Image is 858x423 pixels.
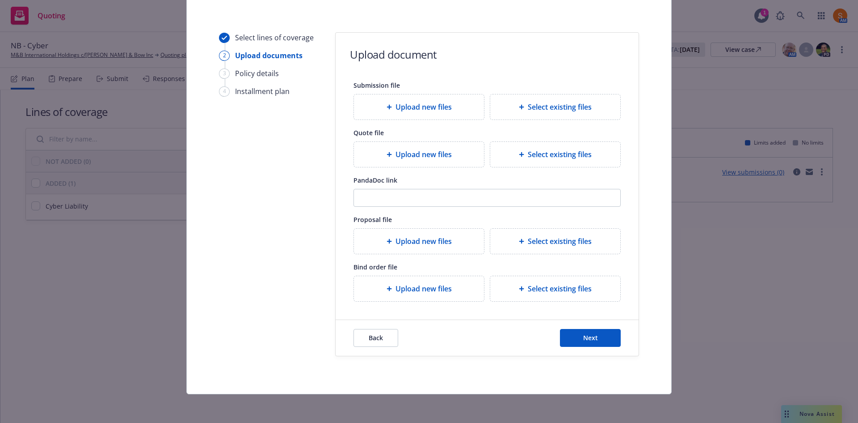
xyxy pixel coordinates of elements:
[219,68,230,79] div: 3
[395,149,452,160] span: Upload new files
[353,276,484,302] div: Upload new files
[528,236,592,247] span: Select existing files
[353,141,484,167] div: Upload new files
[528,283,592,294] span: Select existing files
[353,94,484,120] div: Upload new files
[490,276,621,302] div: Select existing files
[490,228,621,254] div: Select existing files
[490,141,621,167] div: Select existing files
[219,86,230,97] div: 4
[395,283,452,294] span: Upload new files
[353,329,398,347] button: Back
[353,81,400,90] span: Submission file
[395,102,452,112] span: Upload new files
[395,236,452,247] span: Upload new files
[235,86,290,97] div: Installment plan
[353,228,484,254] div: Upload new files
[369,333,383,342] span: Back
[528,102,592,112] span: Select existing files
[353,215,392,224] span: Proposal file
[353,128,384,137] span: Quote file
[235,68,279,79] div: Policy details
[350,47,437,62] h1: Upload document
[490,94,621,120] div: Select existing files
[235,32,314,43] div: Select lines of coverage
[353,176,397,184] span: PandaDoc link
[235,50,303,61] div: Upload documents
[219,51,230,61] div: 2
[528,149,592,160] span: Select existing files
[353,263,397,271] span: Bind order file
[560,329,621,347] button: Next
[583,333,598,342] span: Next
